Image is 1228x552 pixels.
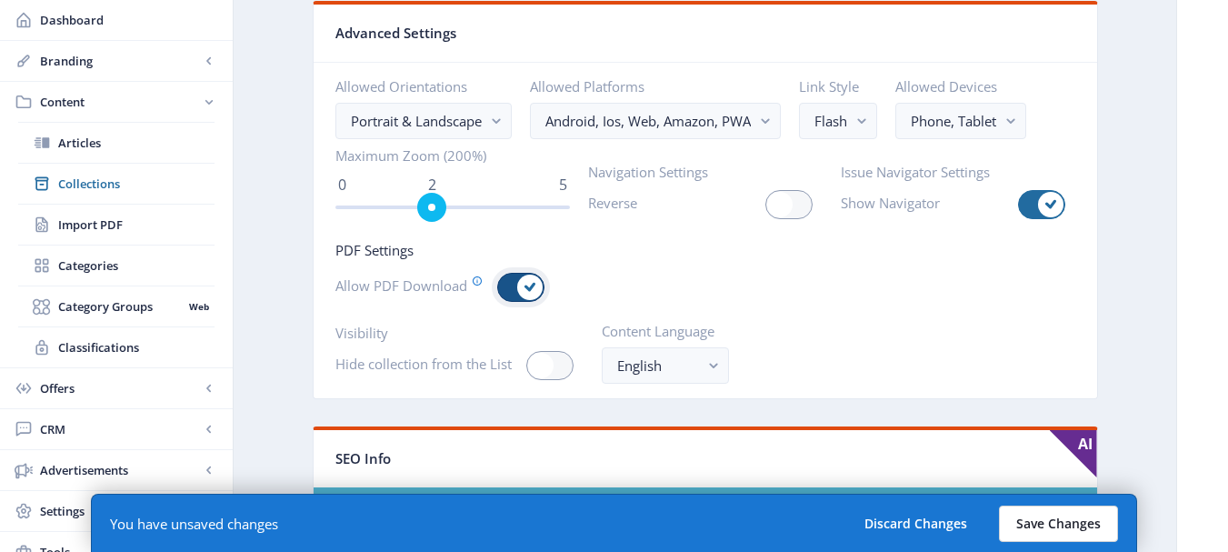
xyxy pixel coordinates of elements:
span: PDF Settings [335,241,554,259]
span: Issue Navigator Settings [841,163,1075,181]
span: ngx-slider [417,193,446,222]
button: Phone, Tablet [895,103,1026,139]
span: Dashboard [40,11,218,29]
span: 5 [556,175,570,195]
label: Allowed Orientations [335,77,497,95]
div: Portrait & Landscape [351,110,482,132]
nb-select-label: Android, Ios, Web, Amazon, PWA [545,110,751,132]
label: Allow PDF Download [335,273,483,298]
label: Hide collection from the List [335,351,512,376]
button: Flash [799,103,877,139]
button: Save Changes [999,506,1118,542]
span: AI [1050,430,1097,477]
span: CRM [40,420,200,438]
span: Content [40,93,200,111]
button: English [602,347,729,384]
ngx-slider: ngx-slider [335,206,570,209]
span: Settings [40,502,200,520]
div: English [617,355,699,376]
button: Discard Changes [847,506,984,542]
span: Articles [58,134,215,152]
span: 0 [335,175,349,195]
label: Allowed Devices [895,77,1012,95]
label: Link Style [799,77,863,95]
span: SEO Info [335,449,391,467]
a: Articles [18,123,215,163]
button: Portrait & Landscape [335,103,512,139]
span: Offers [40,379,200,397]
button: Android, Ios, Web, Amazon, PWA [530,103,781,139]
div: Advanced Settings [335,19,1075,47]
span: Advertisements [40,461,200,479]
span: Branding [40,52,200,70]
span: Categories [58,256,215,275]
span: Category Groups [58,297,183,316]
nb-badge: Web [183,297,215,316]
label: Show Navigator [841,190,940,216]
div: You have unsaved changes [110,515,278,533]
nb-select-label: Phone, Tablet [911,110,996,132]
div: Flash [814,110,847,132]
label: Reverse [588,190,637,216]
span: Visibility [335,324,584,342]
span: 2 [425,175,439,195]
span: Navigation Settings [588,163,823,181]
label: Content Language [602,322,714,340]
label: Allowed Platforms [530,77,766,95]
span: Classifications [58,338,215,356]
span: Maximum Zoom (200%) [335,146,570,165]
a: Import PDF [18,205,215,245]
span: Import PDF [58,216,215,234]
a: Category GroupsWeb [18,286,215,326]
a: Collections [18,164,215,204]
span: Collections [58,175,215,193]
a: Categories [18,246,215,286]
a: Classifications [18,327,215,367]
